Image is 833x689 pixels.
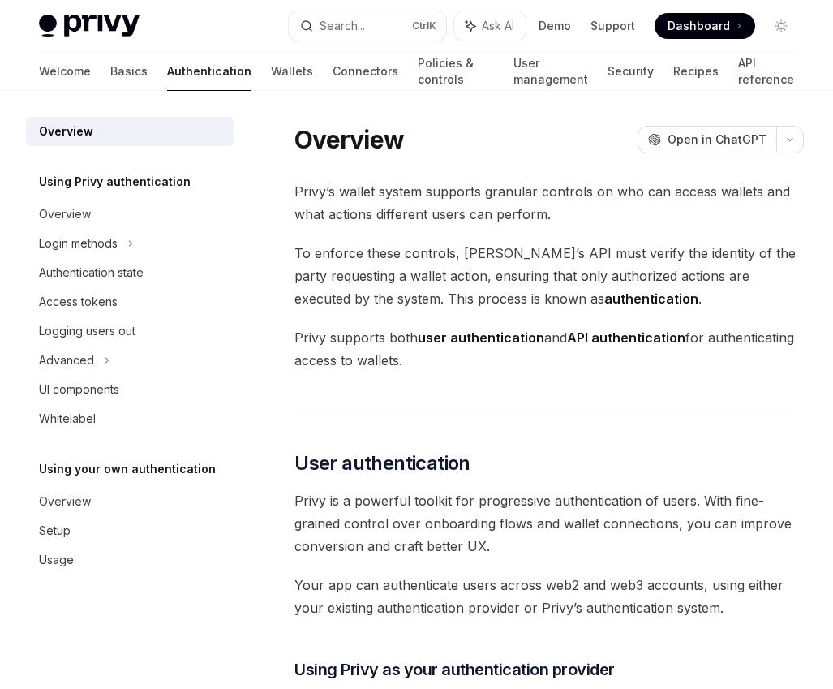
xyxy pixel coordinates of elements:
span: To enforce these controls, [PERSON_NAME]’s API must verify the identity of the party requesting a... [294,242,804,310]
a: Demo [539,18,571,34]
div: Overview [39,205,91,224]
a: Recipes [673,52,719,91]
h1: Overview [294,125,404,154]
a: API reference [738,52,794,91]
span: Ctrl K [412,19,436,32]
button: Open in ChatGPT [638,126,776,153]
a: Authentication [167,52,251,91]
button: Toggle dark mode [768,13,794,39]
span: Open in ChatGPT [668,131,766,148]
div: Whitelabel [39,409,96,428]
div: Usage [39,550,74,570]
a: Policies & controls [418,52,494,91]
a: Support [590,18,635,34]
a: Basics [110,52,148,91]
a: Connectors [333,52,398,91]
div: Login methods [39,234,118,253]
div: UI components [39,380,119,399]
a: Logging users out [26,317,234,346]
a: Whitelabel [26,404,234,433]
strong: user authentication [418,329,544,346]
span: Your app can authenticate users across web2 and web3 accounts, using either your existing authent... [294,574,804,619]
a: Security [608,52,654,91]
img: light logo [39,15,140,37]
div: Overview [39,122,93,141]
strong: API authentication [567,329,685,346]
div: Overview [39,492,91,511]
span: Using Privy as your authentication provider [294,658,615,681]
div: Logging users out [39,321,135,341]
span: Privy is a powerful toolkit for progressive authentication of users. With fine-grained control ov... [294,489,804,558]
span: User authentication [294,450,470,476]
div: Advanced [39,351,94,370]
h5: Using Privy authentication [39,172,191,192]
a: Setup [26,516,234,545]
div: Access tokens [39,292,118,312]
a: Authentication state [26,258,234,287]
h5: Using your own authentication [39,459,216,479]
button: Search...CtrlK [289,11,446,41]
a: Wallets [271,52,313,91]
span: Dashboard [668,18,730,34]
a: Access tokens [26,287,234,317]
span: Privy’s wallet system supports granular controls on who can access wallets and what actions diffe... [294,180,804,226]
strong: authentication [604,291,698,307]
div: Authentication state [39,263,144,282]
a: Welcome [39,52,91,91]
a: Overview [26,117,234,146]
a: Usage [26,545,234,575]
div: Setup [39,521,71,540]
a: UI components [26,375,234,404]
a: Overview [26,200,234,229]
button: Ask AI [454,11,526,41]
div: Search... [320,16,365,36]
a: Overview [26,487,234,516]
span: Privy supports both and for authenticating access to wallets. [294,326,804,372]
a: User management [513,52,588,91]
a: Dashboard [655,13,755,39]
span: Ask AI [482,18,514,34]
